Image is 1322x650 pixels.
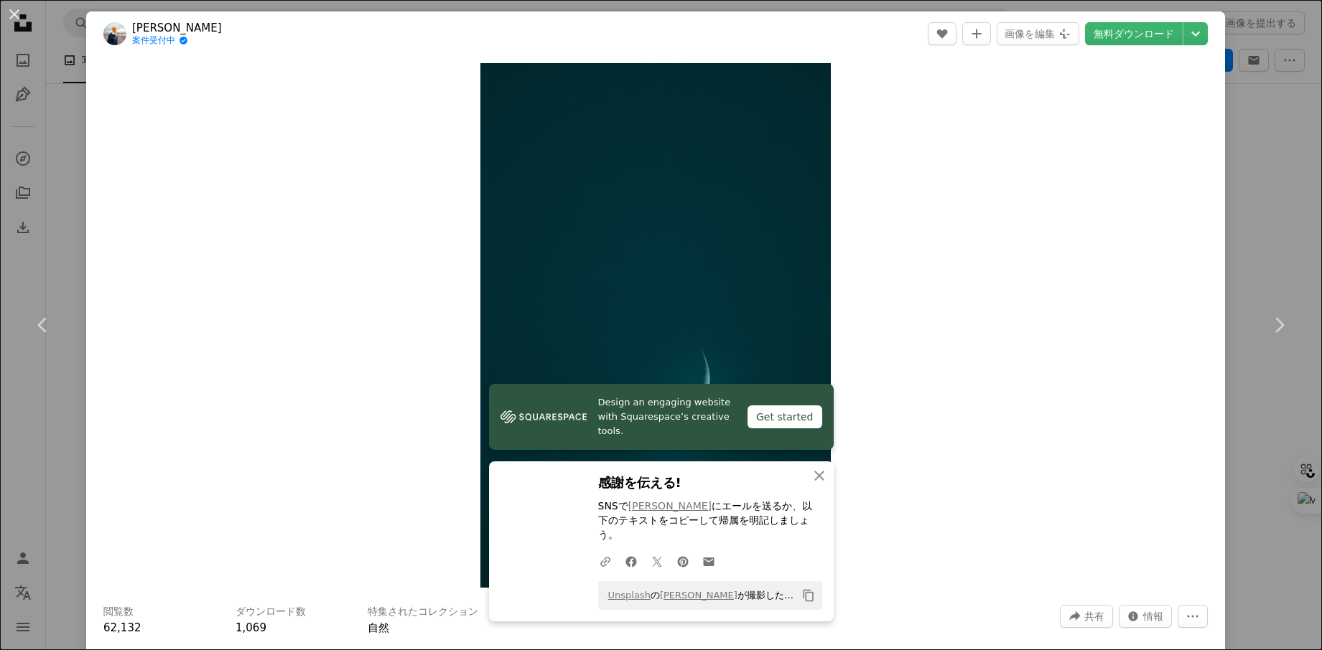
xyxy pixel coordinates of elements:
button: この画像でズームインする [480,63,831,588]
a: 案件受付中 [132,35,222,47]
a: [PERSON_NAME] [628,500,712,512]
h3: 閲覧数 [103,605,134,619]
span: Design an engaging website with Squarespace’s creative tools. [598,395,736,438]
button: クリップボードにコピーする [796,583,821,608]
a: Design an engaging website with Squarespace’s creative tools.Get started [489,384,834,450]
a: 無料ダウンロード [1085,22,1183,45]
a: 自然 [368,621,389,634]
img: 夜空に2つの三日月が見えます [480,63,831,588]
p: SNSで にエールを送るか、以下のテキストをコピーして帰属を明記しましょう。 [598,499,822,542]
a: Twitterでシェアする [644,547,670,575]
button: 画像を編集 [997,22,1079,45]
button: このビジュアルを共有する [1060,605,1113,628]
a: Pinterestでシェアする [670,547,696,575]
button: その他のアクション [1178,605,1208,628]
button: この画像に関する統計 [1119,605,1172,628]
a: [PERSON_NAME] [660,590,737,600]
h3: 特集されたコレクション [368,605,478,619]
a: 次へ [1236,256,1322,394]
a: Facebookでシェアする [618,547,644,575]
div: Get started [748,405,822,428]
a: Eメールでシェアする [696,547,722,575]
a: [PERSON_NAME] [132,21,222,35]
button: コレクションに追加する [962,22,991,45]
span: 62,132 [103,621,141,634]
img: Simon Maageのプロフィールを見る [103,22,126,45]
a: Unsplash [608,590,651,600]
h3: 感謝を伝える! [598,473,822,494]
span: 情報 [1143,606,1163,627]
button: いいね！ [928,22,956,45]
h3: ダウンロード数 [236,605,306,619]
span: 1,069 [236,621,266,634]
span: 共有 [1084,606,1104,627]
img: file-1606177908946-d1eed1cbe4f5image [501,406,587,428]
span: の が撮影した写真 [601,584,796,607]
button: ダウンロードサイズを選択してください [1183,22,1208,45]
